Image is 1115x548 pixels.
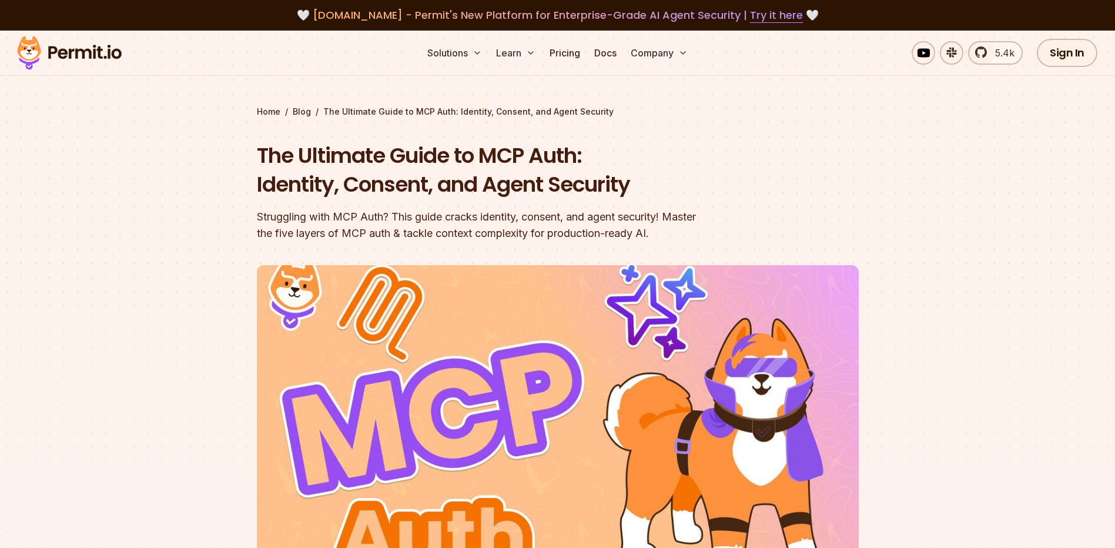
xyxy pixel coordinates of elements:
[968,41,1023,65] a: 5.4k
[257,141,708,199] h1: The Ultimate Guide to MCP Auth: Identity, Consent, and Agent Security
[423,41,487,65] button: Solutions
[12,33,127,73] img: Permit logo
[257,106,280,118] a: Home
[257,209,708,242] div: Struggling with MCP Auth? This guide cracks identity, consent, and agent security! Master the fiv...
[257,106,859,118] div: / /
[545,41,585,65] a: Pricing
[1037,39,1097,67] a: Sign In
[491,41,540,65] button: Learn
[293,106,311,118] a: Blog
[626,41,692,65] button: Company
[28,7,1087,24] div: 🤍 🤍
[750,8,803,23] a: Try it here
[590,41,621,65] a: Docs
[988,46,1014,60] span: 5.4k
[313,8,803,22] span: [DOMAIN_NAME] - Permit's New Platform for Enterprise-Grade AI Agent Security |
